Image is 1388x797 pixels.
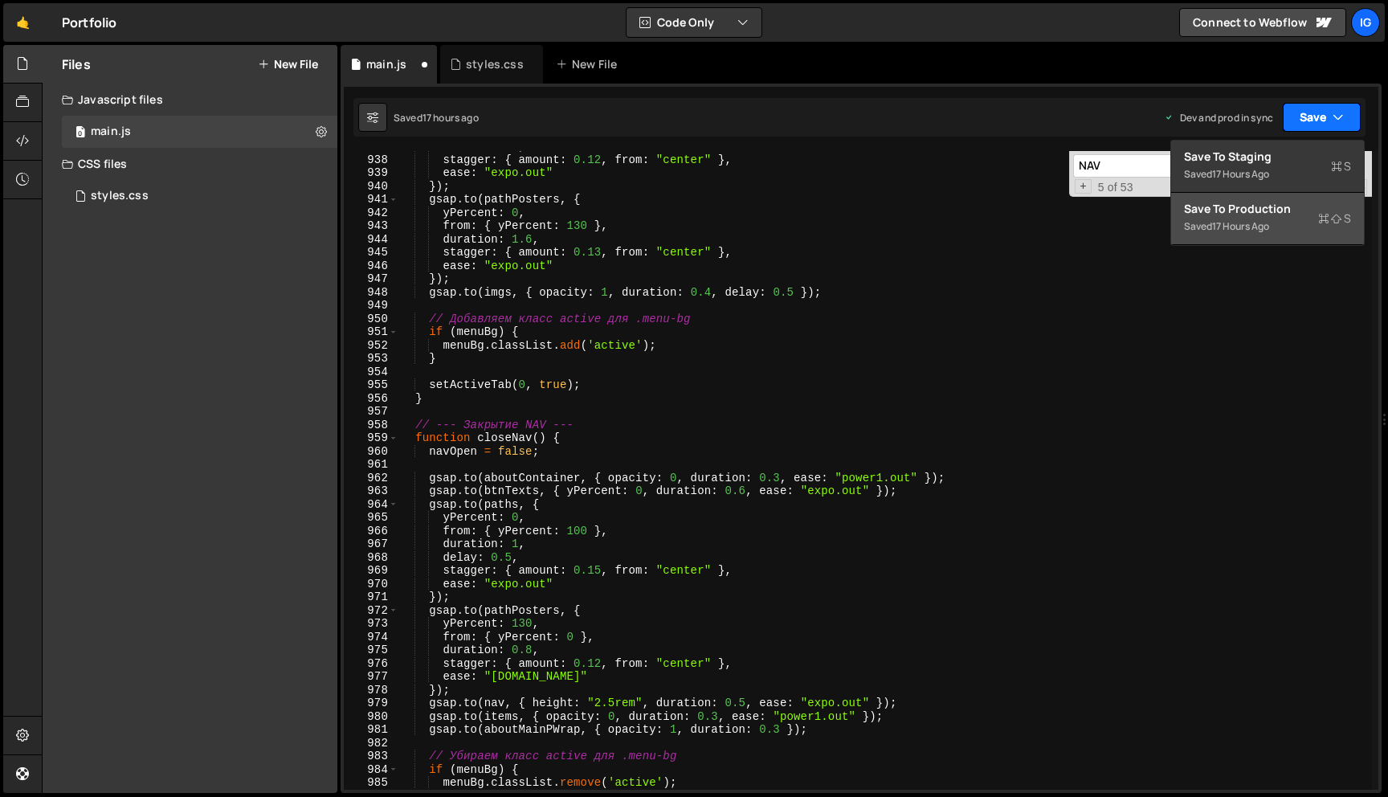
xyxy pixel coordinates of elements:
[3,3,43,42] a: 🤙
[344,670,398,684] div: 977
[344,378,398,392] div: 955
[344,763,398,777] div: 984
[466,56,524,72] div: styles.css
[344,193,398,206] div: 941
[344,604,398,618] div: 972
[344,484,398,498] div: 963
[1171,193,1364,245] button: Save to ProductionS Saved17 hours ago
[344,246,398,260] div: 945
[366,56,406,72] div: main.js
[344,180,398,194] div: 940
[1212,167,1269,181] div: 17 hours ago
[344,286,398,300] div: 948
[1184,217,1351,236] div: Saved
[76,127,85,140] span: 0
[91,125,131,139] div: main.js
[1075,179,1092,194] span: Toggle Replace mode
[344,392,398,406] div: 956
[1184,165,1351,184] div: Saved
[344,498,398,512] div: 964
[344,366,398,379] div: 954
[344,419,398,432] div: 958
[1073,154,1275,178] input: Search for
[344,272,398,286] div: 947
[344,644,398,657] div: 975
[344,445,398,459] div: 960
[344,260,398,273] div: 946
[344,405,398,419] div: 957
[1283,103,1361,132] button: Save
[394,111,479,125] div: Saved
[344,537,398,551] div: 967
[344,578,398,591] div: 970
[62,180,337,212] div: 14577/44352.css
[344,525,398,538] div: 966
[344,206,398,220] div: 942
[344,776,398,790] div: 985
[1331,158,1351,174] span: S
[1318,210,1351,227] span: S
[1184,149,1351,165] div: Save to Staging
[344,551,398,565] div: 968
[344,153,398,167] div: 938
[344,684,398,697] div: 978
[344,313,398,326] div: 950
[344,325,398,339] div: 951
[344,233,398,247] div: 944
[43,84,337,116] div: Javascript files
[1184,201,1351,217] div: Save to Production
[344,458,398,472] div: 961
[1092,181,1140,194] span: 5 of 53
[62,55,91,73] h2: Files
[258,58,318,71] button: New File
[344,299,398,313] div: 949
[1212,219,1269,233] div: 17 hours ago
[344,750,398,763] div: 983
[1179,8,1346,37] a: Connect to Webflow
[344,617,398,631] div: 973
[344,511,398,525] div: 965
[344,591,398,604] div: 971
[423,111,479,125] div: 17 hours ago
[1171,141,1364,193] button: Save to StagingS Saved17 hours ago
[344,219,398,233] div: 943
[62,116,337,148] div: 14577/44954.js
[344,631,398,644] div: 974
[344,472,398,485] div: 962
[344,737,398,750] div: 982
[344,352,398,366] div: 953
[344,697,398,710] div: 979
[62,13,116,32] div: Portfolio
[43,148,337,180] div: CSS files
[344,723,398,737] div: 981
[1164,111,1273,125] div: Dev and prod in sync
[344,339,398,353] div: 952
[556,56,623,72] div: New File
[344,710,398,724] div: 980
[91,189,149,203] div: styles.css
[344,657,398,671] div: 976
[1351,8,1380,37] a: Ig
[627,8,761,37] button: Code Only
[344,166,398,180] div: 939
[344,431,398,445] div: 959
[344,564,398,578] div: 969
